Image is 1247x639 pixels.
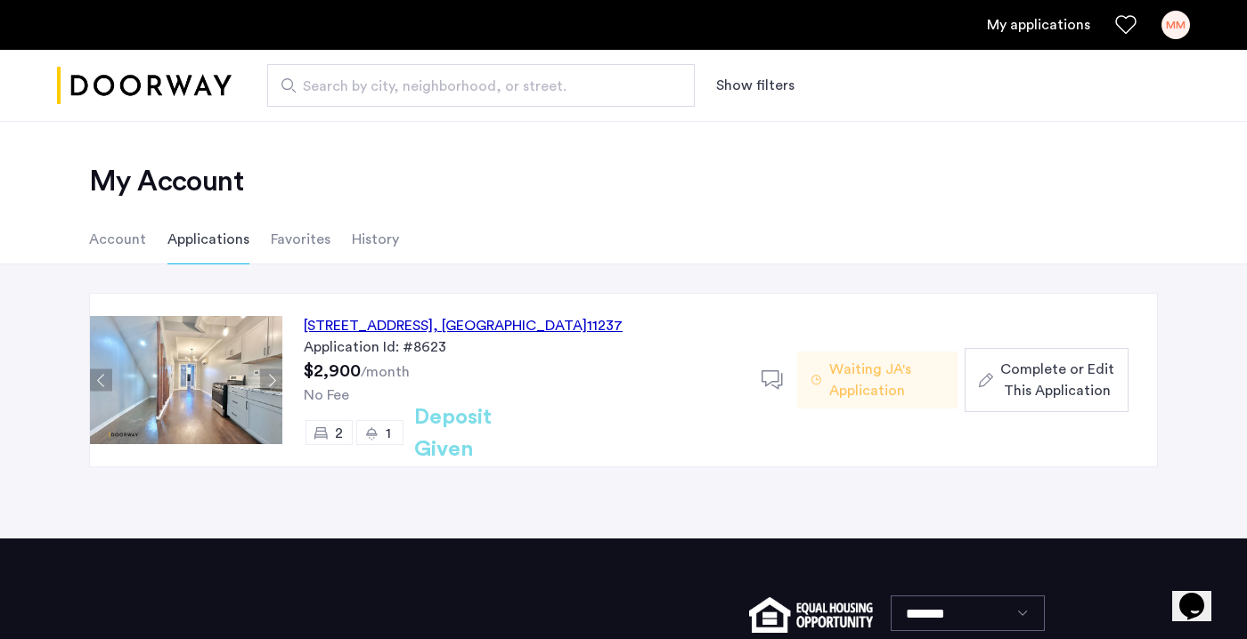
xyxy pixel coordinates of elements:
[1172,568,1229,621] iframe: chat widget
[1115,14,1137,36] a: Favorites
[716,75,795,96] button: Show or hide filters
[304,362,361,380] span: $2,900
[304,388,349,402] span: No Fee
[271,214,330,264] li: Favorites
[965,348,1129,412] button: button
[829,359,943,401] span: Waiting JA's Application
[352,214,399,264] li: History
[335,426,343,441] span: 2
[304,336,740,358] div: Application Id: #8623
[89,214,146,264] li: Account
[90,369,112,392] button: Previous apartment
[303,76,645,97] span: Search by city, neighborhood, or street.
[260,369,282,392] button: Next apartment
[267,64,695,107] input: Apartment Search
[987,14,1090,36] a: My application
[414,401,556,465] h2: Deposit Given
[361,365,410,379] sub: /month
[304,315,623,336] div: [STREET_ADDRESS] 11237
[57,53,232,119] img: logo
[1161,11,1190,39] div: MM
[90,316,282,444] img: Apartment photo
[433,319,587,333] span: , [GEOGRAPHIC_DATA]
[1000,359,1114,401] span: Complete or Edit This Application
[891,595,1045,631] select: Language select
[386,426,391,441] span: 1
[57,53,232,119] a: Cazamio logo
[167,214,249,264] li: Applications
[89,164,1158,199] h2: My Account
[749,597,873,633] img: equal-housing.png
